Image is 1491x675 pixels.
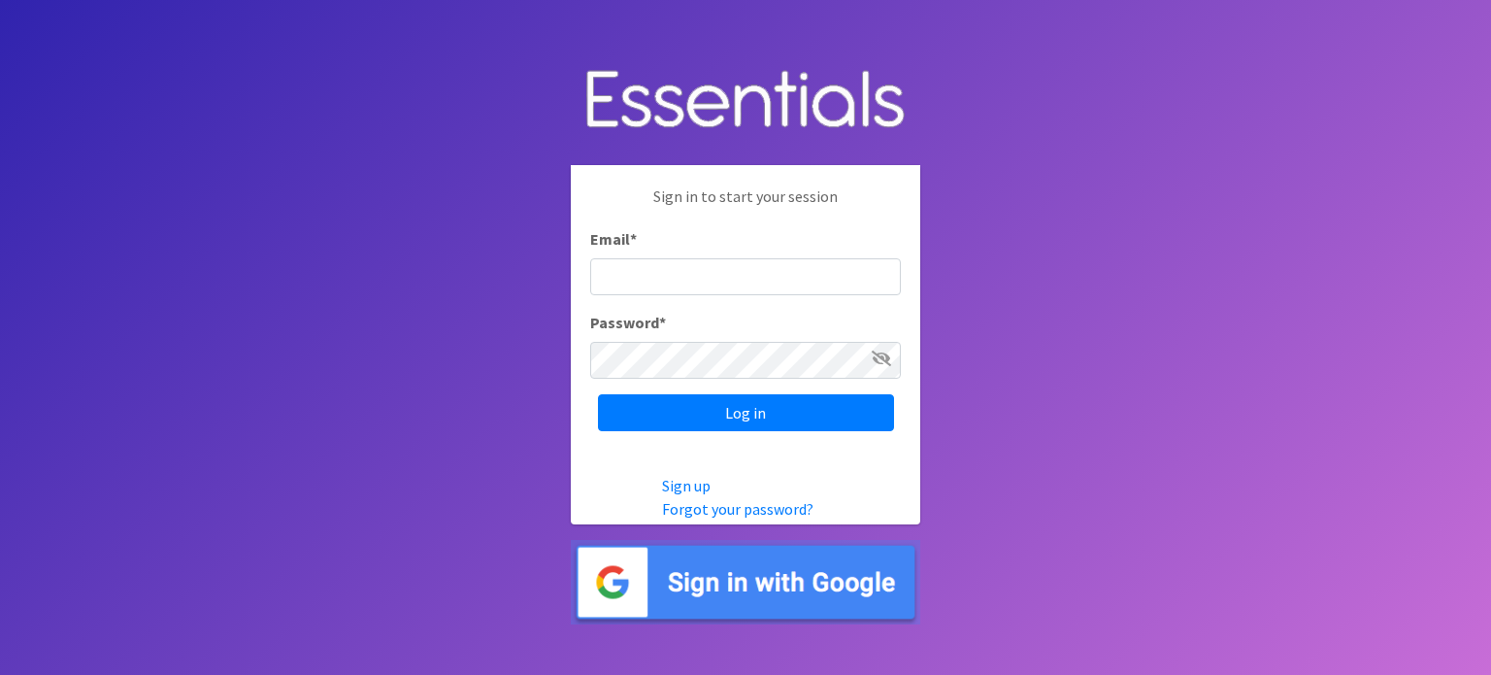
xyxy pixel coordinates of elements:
[662,499,813,519] a: Forgot your password?
[590,311,666,334] label: Password
[630,229,637,249] abbr: required
[571,51,920,151] img: Human Essentials
[598,394,894,431] input: Log in
[590,185,901,227] p: Sign in to start your session
[662,476,711,495] a: Sign up
[590,227,637,251] label: Email
[659,313,666,332] abbr: required
[571,540,920,624] img: Sign in with Google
